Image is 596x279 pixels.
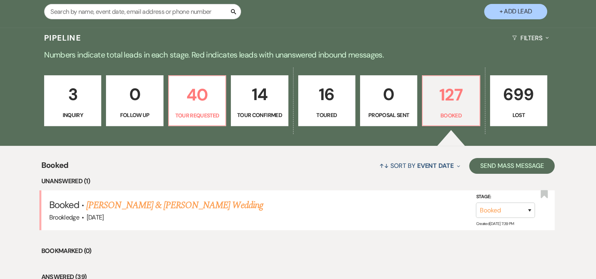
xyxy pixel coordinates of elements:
[365,111,412,119] p: Proposal Sent
[376,155,463,176] button: Sort By Event Date
[495,111,542,119] p: Lost
[427,111,474,120] p: Booked
[476,221,514,226] span: Created: [DATE] 7:39 PM
[44,75,101,126] a: 3Inquiry
[298,75,355,126] a: 16Toured
[236,111,283,119] p: Tour Confirmed
[417,162,454,170] span: Event Date
[231,75,288,126] a: 14Tour Confirmed
[44,32,81,43] h3: Pipeline
[476,193,535,201] label: Stage:
[49,81,96,108] p: 3
[49,111,96,119] p: Inquiry
[41,159,69,176] span: Booked
[49,199,79,211] span: Booked
[41,176,555,186] li: Unanswered (1)
[303,81,350,108] p: 16
[174,82,221,108] p: 40
[422,75,480,126] a: 127Booked
[427,82,474,108] p: 127
[365,81,412,108] p: 0
[509,28,552,48] button: Filters
[87,213,104,221] span: [DATE]
[174,111,221,120] p: Tour Requested
[41,246,555,256] li: Bookmarked (0)
[490,75,547,126] a: 699Lost
[15,48,582,61] p: Numbers indicate total leads in each stage. Red indicates leads with unanswered inbound messages.
[86,198,263,212] a: [PERSON_NAME] & [PERSON_NAME] Wedding
[379,162,389,170] span: ↑↓
[303,111,350,119] p: Toured
[360,75,417,126] a: 0Proposal Sent
[469,158,555,174] button: Send Mass Message
[495,81,542,108] p: 699
[106,75,163,126] a: 0Follow Up
[49,213,80,221] span: Brookledge
[111,81,158,108] p: 0
[168,75,226,126] a: 40Tour Requested
[236,81,283,108] p: 14
[44,4,241,19] input: Search by name, event date, email address or phone number
[484,4,547,19] button: + Add Lead
[111,111,158,119] p: Follow Up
